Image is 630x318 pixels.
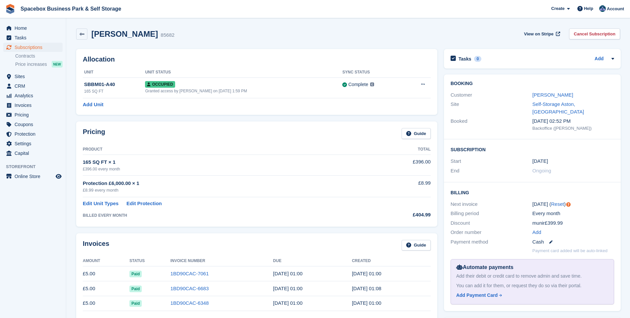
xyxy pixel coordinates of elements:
[3,23,63,33] a: menu
[126,200,162,207] a: Edit Protection
[451,146,614,153] h2: Subscription
[15,91,54,100] span: Analytics
[366,176,431,197] td: £8.99
[366,155,431,175] td: £396.00
[456,292,498,299] div: Add Payment Card
[170,271,209,276] a: 1BD90CAC-7061
[3,139,63,148] a: menu
[83,212,366,218] div: BILLED EVERY MONTH
[84,81,145,88] div: SBBM01-A40
[451,229,532,236] div: Order number
[451,91,532,99] div: Customer
[3,72,63,81] a: menu
[15,61,63,68] a: Price increases NEW
[370,82,374,86] img: icon-info-grey-7440780725fd019a000dd9b08b2336e03edf1995a4989e88bcd33f0948082b44.svg
[83,56,431,63] h2: Allocation
[456,292,606,299] a: Add Payment Card
[352,300,381,306] time: 2025-05-17 00:00:56 UTC
[273,286,303,291] time: 2025-06-18 00:00:00 UTC
[83,256,129,266] th: Amount
[532,101,584,114] a: Self-Storage Aston, [GEOGRAPHIC_DATA]
[451,210,532,217] div: Billing period
[15,149,54,158] span: Capital
[83,240,109,251] h2: Invoices
[83,266,129,281] td: £5.00
[532,219,614,227] div: munir£399.99
[521,28,561,39] a: View on Stripe
[161,31,174,39] div: 85682
[3,172,63,181] a: menu
[83,200,119,207] a: Edit Unit Types
[532,201,614,208] div: [DATE] ( )
[15,110,54,119] span: Pricing
[456,273,608,280] div: Add their debit or credit card to remove admin and save time.
[532,248,607,254] p: Payment card added will be auto-linked
[342,67,404,78] th: Sync Status
[145,88,342,94] div: Granted access by [PERSON_NAME] on [DATE] 1:59 PM
[91,29,158,38] h2: [PERSON_NAME]
[15,72,54,81] span: Sites
[532,168,551,173] span: Ongoing
[595,55,604,63] a: Add
[145,67,342,78] th: Unit Status
[83,296,129,311] td: £5.00
[3,101,63,110] a: menu
[532,158,548,165] time: 2025-05-17 00:00:00 UTC
[551,5,564,12] span: Create
[456,263,608,271] div: Automate payments
[402,240,431,251] a: Guide
[532,117,614,125] div: [DATE] 02:52 PM
[170,286,209,291] a: 1BD90CAC-6683
[451,81,614,86] h2: Booking
[532,92,573,98] a: [PERSON_NAME]
[459,56,471,62] h2: Tasks
[402,128,431,139] a: Guide
[18,3,124,14] a: Spacebox Business Park & Self Storage
[15,129,54,139] span: Protection
[3,33,63,42] a: menu
[3,81,63,91] a: menu
[83,187,366,194] div: £8.99 every month
[273,256,352,266] th: Due
[451,238,532,246] div: Payment method
[532,210,614,217] div: Every month
[456,282,608,289] div: You can add it for them, or request they do so via their portal.
[15,172,54,181] span: Online Store
[15,101,54,110] span: Invoices
[15,33,54,42] span: Tasks
[366,144,431,155] th: Total
[83,67,145,78] th: Unit
[451,101,532,115] div: Site
[170,256,273,266] th: Invoice Number
[83,159,366,166] div: 165 SQ FT × 1
[451,117,532,131] div: Booked
[474,56,482,62] div: 0
[145,81,175,88] span: Occupied
[170,300,209,306] a: 1BD90CAC-6348
[3,43,63,52] a: menu
[5,4,15,14] img: stora-icon-8386f47178a22dfd0bd8f6a31ec36ba5ce8667c1dd55bd0f319d3a0aa187defe.svg
[129,271,142,277] span: Paid
[584,5,593,12] span: Help
[15,81,54,91] span: CRM
[15,61,47,68] span: Price increases
[84,88,145,94] div: 165 SQ FT
[451,189,614,196] h2: Billing
[83,281,129,296] td: £5.00
[551,201,564,207] a: Reset
[607,6,624,12] span: Account
[3,149,63,158] a: menu
[15,120,54,129] span: Coupons
[15,43,54,52] span: Subscriptions
[15,53,63,59] a: Contracts
[3,129,63,139] a: menu
[352,286,381,291] time: 2025-06-17 00:08:37 UTC
[348,81,368,88] div: Complete
[532,229,541,236] a: Add
[83,128,105,139] h2: Pricing
[83,180,366,187] div: Protection £6,000.00 × 1
[451,167,532,175] div: End
[569,28,620,39] a: Cancel Subscription
[532,125,614,132] div: Backoffice ([PERSON_NAME])
[129,300,142,307] span: Paid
